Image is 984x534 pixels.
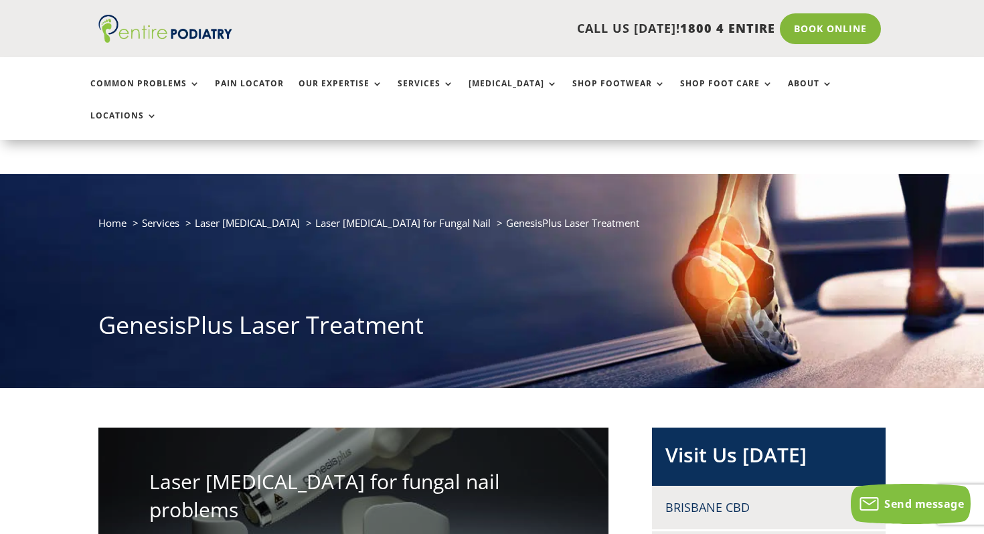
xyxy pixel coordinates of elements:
[142,216,179,230] a: Services
[851,484,971,524] button: Send message
[90,79,200,108] a: Common Problems
[884,497,964,511] span: Send message
[280,20,775,37] p: CALL US [DATE]!
[98,216,127,230] a: Home
[90,111,157,140] a: Locations
[780,13,881,44] a: Book Online
[149,468,551,531] h1: Laser [MEDICAL_DATA] for fungal nail problems
[195,216,300,230] a: Laser [MEDICAL_DATA]
[506,216,639,230] span: GenesisPlus Laser Treatment
[665,441,872,476] h2: Visit Us [DATE]
[299,79,383,108] a: Our Expertise
[98,15,232,43] img: logo (1)
[98,308,886,349] h1: GenesisPlus Laser Treatment
[398,79,454,108] a: Services
[315,216,491,230] a: Laser [MEDICAL_DATA] for Fungal Nail
[665,499,872,516] h4: Brisbane CBD
[680,79,773,108] a: Shop Foot Care
[469,79,558,108] a: [MEDICAL_DATA]
[680,20,775,36] span: 1800 4 ENTIRE
[788,79,833,108] a: About
[98,214,886,242] nav: breadcrumb
[215,79,284,108] a: Pain Locator
[572,79,665,108] a: Shop Footwear
[98,32,232,46] a: Entire Podiatry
